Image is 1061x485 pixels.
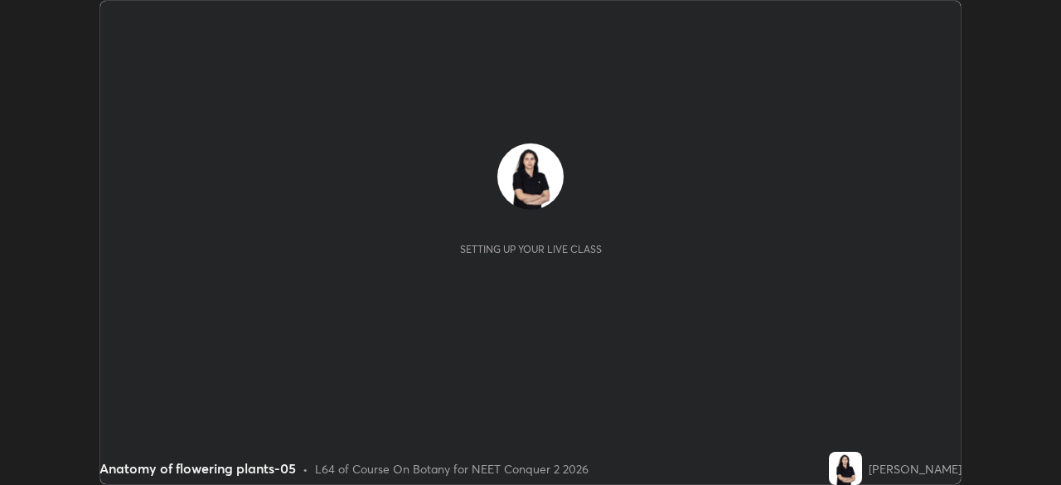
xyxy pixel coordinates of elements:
div: [PERSON_NAME] [869,460,962,478]
img: 210bef4dab5d4bdaa6bebe9b47b96550.jpg [497,143,564,210]
div: Setting up your live class [460,243,602,255]
div: Anatomy of flowering plants-05 [99,458,296,478]
div: • [303,460,308,478]
div: L64 of Course On Botany for NEET Conquer 2 2026 [315,460,589,478]
img: 210bef4dab5d4bdaa6bebe9b47b96550.jpg [829,452,862,485]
